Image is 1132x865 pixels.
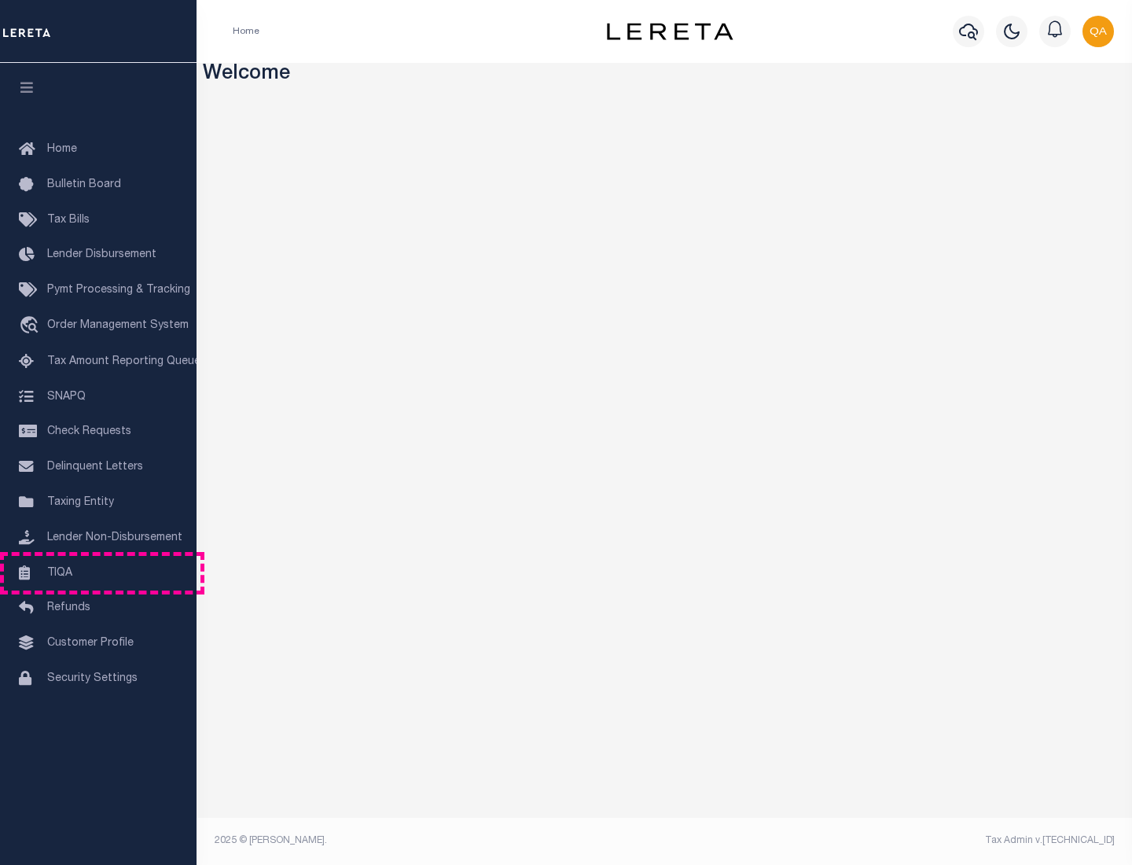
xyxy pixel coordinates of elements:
[47,249,156,260] span: Lender Disbursement
[47,532,182,543] span: Lender Non-Disbursement
[47,638,134,649] span: Customer Profile
[47,426,131,437] span: Check Requests
[47,462,143,473] span: Delinquent Letters
[47,497,114,508] span: Taxing Entity
[47,673,138,684] span: Security Settings
[1082,16,1114,47] img: svg+xml;base64,PHN2ZyB4bWxucz0iaHR0cDovL3d3dy53My5vcmcvMjAwMC9zdmciIHBvaW50ZXItZXZlbnRzPSJub25lIi...
[607,23,733,40] img: logo-dark.svg
[676,834,1115,848] div: Tax Admin v.[TECHNICAL_ID]
[47,391,86,402] span: SNAPQ
[47,602,90,613] span: Refunds
[233,24,259,39] li: Home
[47,215,90,226] span: Tax Bills
[19,316,44,337] i: travel_explore
[47,356,200,367] span: Tax Amount Reporting Queue
[47,285,190,296] span: Pymt Processing & Tracking
[203,834,665,848] div: 2025 © [PERSON_NAME].
[47,144,77,155] span: Home
[47,179,121,190] span: Bulletin Board
[47,567,72,578] span: TIQA
[47,320,189,331] span: Order Management System
[203,63,1126,87] h3: Welcome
